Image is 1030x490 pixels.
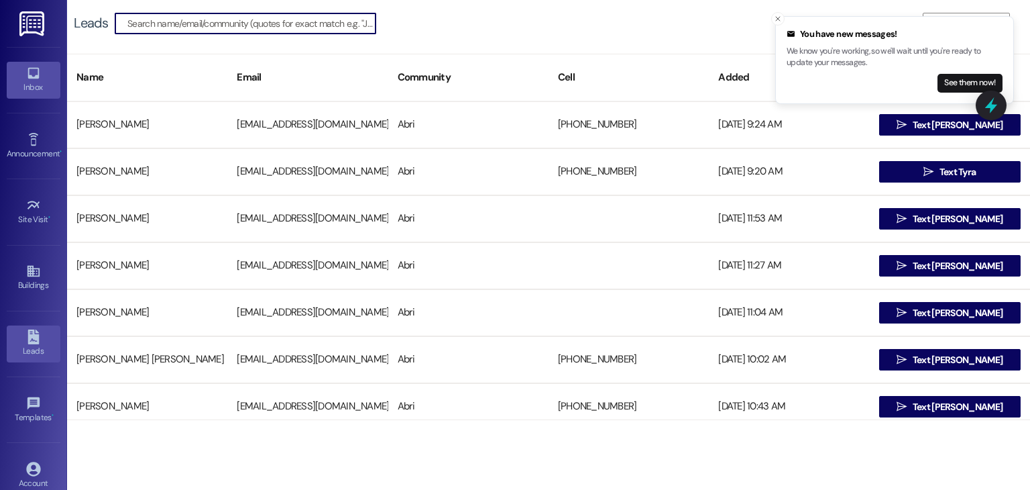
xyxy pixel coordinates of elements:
div: Abri [388,111,549,138]
i:  [897,213,907,224]
div: [PERSON_NAME] [67,299,227,326]
div: [PERSON_NAME] [67,158,227,185]
div: [EMAIL_ADDRESS][DOMAIN_NAME] [227,158,388,185]
div: [PHONE_NUMBER] [549,111,709,138]
button: See them now! [937,74,1003,93]
button: Close toast [771,12,785,26]
div: [DATE] 10:02 AM [709,346,869,373]
div: [PHONE_NUMBER] [549,346,709,373]
div: [DATE] 11:27 AM [709,252,869,279]
span: Text [PERSON_NAME] [913,353,1003,367]
div: [PERSON_NAME] [67,205,227,232]
div: [PERSON_NAME] [67,393,227,420]
a: Leads [7,326,60,362]
div: Community [388,61,549,94]
div: Added [709,61,869,94]
img: ResiDesk Logo [19,11,47,36]
i:  [897,401,907,412]
span: Text Tyra [939,165,976,179]
div: [DATE] 11:53 AM [709,205,869,232]
p: We know you're working, so we'll wait until you're ready to update your messages. [787,46,1003,69]
div: [EMAIL_ADDRESS][DOMAIN_NAME] [227,111,388,138]
div: [EMAIL_ADDRESS][DOMAIN_NAME] [227,252,388,279]
span: • [60,147,62,156]
a: Templates • [7,392,60,428]
button: Text [PERSON_NAME] [879,302,1021,324]
div: [EMAIL_ADDRESS][DOMAIN_NAME] [227,346,388,373]
span: Text [PERSON_NAME] [913,212,1003,226]
button: Text Tyra [879,161,1021,183]
div: [EMAIL_ADDRESS][DOMAIN_NAME] [227,393,388,420]
span: • [48,213,50,222]
i:  [897,260,907,271]
div: Abri [388,205,549,232]
div: You have new messages! [787,28,1003,41]
span: Text [PERSON_NAME] [913,118,1003,132]
span: Text [PERSON_NAME] [913,259,1003,273]
div: Cell [549,61,709,94]
div: [PERSON_NAME] [67,252,227,279]
div: Leads [74,16,108,30]
span: • [52,411,54,420]
div: [PHONE_NUMBER] [549,393,709,420]
div: [PHONE_NUMBER] [549,158,709,185]
i:  [897,307,907,318]
div: [DATE] 9:20 AM [709,158,869,185]
div: [DATE] 9:24 AM [709,111,869,138]
span: Text [PERSON_NAME] [913,400,1003,414]
button: Text [PERSON_NAME] [879,396,1021,418]
div: Abri [388,346,549,373]
button: Text [PERSON_NAME] [879,349,1021,371]
div: Abri [388,393,549,420]
a: Site Visit • [7,194,60,230]
div: [DATE] 10:43 AM [709,393,869,420]
div: Name [67,61,227,94]
button: Text [PERSON_NAME] [879,208,1021,230]
button: Text [PERSON_NAME] [879,255,1021,277]
i:  [897,354,907,365]
div: Abri [388,158,549,185]
div: [PERSON_NAME] [67,111,227,138]
button: Text [PERSON_NAME] [879,114,1021,136]
a: Inbox [7,62,60,98]
i:  [897,119,907,130]
div: Abri [388,299,549,326]
div: [DATE] 11:04 AM [709,299,869,326]
div: Abri [388,252,549,279]
div: [EMAIL_ADDRESS][DOMAIN_NAME] [227,299,388,326]
a: Buildings [7,260,60,296]
span: Text [PERSON_NAME] [913,306,1003,320]
div: [EMAIL_ADDRESS][DOMAIN_NAME] [227,205,388,232]
div: [PERSON_NAME] [PERSON_NAME] [67,346,227,373]
div: Email [227,61,388,94]
i:  [923,166,933,177]
input: Search name/email/community (quotes for exact match e.g. "John Smith") [127,14,376,33]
